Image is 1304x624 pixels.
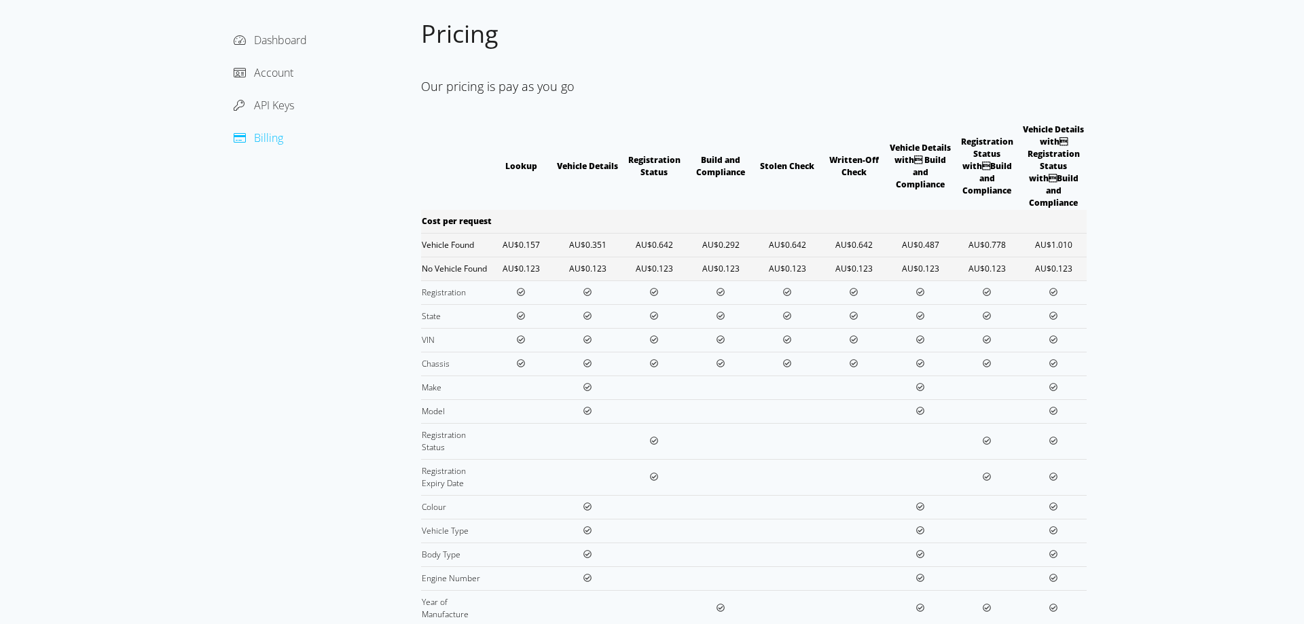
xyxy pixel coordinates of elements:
[621,233,687,257] td: AU$0.642
[954,123,1020,210] th: Registration Status withBuild and Compliance
[687,233,754,257] td: AU$0.292
[488,257,554,280] td: AU$0.123
[621,257,687,280] td: AU$0.123
[887,123,954,210] th: Vehicle Details with Build and Compliance
[1020,257,1087,280] td: AU$0.123
[254,130,283,145] span: Billing
[254,33,307,48] span: Dashboard
[421,72,1087,101] div: Our pricing is pay as you go
[421,233,488,257] td: Vehicle Found
[254,65,293,80] span: Account
[421,459,488,495] td: Registration Expiry Date
[254,98,294,113] span: API Keys
[421,423,488,459] td: Registration Status
[234,33,307,48] a: Dashboard
[554,233,621,257] td: AU$0.351
[754,123,820,210] th: Stolen Check
[954,257,1020,280] td: AU$0.123
[421,328,488,352] td: VIN
[754,233,820,257] td: AU$0.642
[621,123,687,210] th: Registration Status
[954,233,1020,257] td: AU$0.778
[554,123,621,210] th: Vehicle Details
[820,123,887,210] th: Written-Off Check
[754,257,820,280] td: AU$0.123
[1020,123,1087,210] th: Vehicle Details with Registration Status withBuild and Compliance
[234,98,294,113] a: API Keys
[421,17,499,50] span: Pricing
[421,495,488,519] td: Colour
[554,257,621,280] td: AU$0.123
[820,257,887,280] td: AU$0.123
[234,130,283,145] a: Billing
[488,233,554,257] td: AU$0.157
[488,123,554,210] th: Lookup
[421,543,488,566] td: Body Type
[887,257,954,280] td: AU$0.123
[421,519,488,543] td: Vehicle Type
[820,233,887,257] td: AU$0.642
[421,352,488,375] td: Chassis
[421,566,488,590] td: Engine Number
[421,375,488,399] td: Make
[234,65,293,80] a: Account
[421,210,687,234] td: Cost per request
[687,123,754,210] th: Build and Compliance
[421,280,488,304] td: Registration
[687,257,754,280] td: AU$0.123
[887,233,954,257] td: AU$0.487
[421,304,488,328] td: State
[421,399,488,423] td: Model
[1020,233,1087,257] td: AU$1.010
[421,257,488,280] td: No Vehicle Found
